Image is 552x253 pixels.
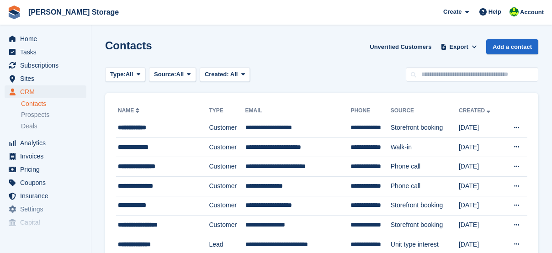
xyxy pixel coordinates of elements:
th: Type [209,104,245,118]
td: [DATE] [459,137,502,157]
td: Customer [209,176,245,196]
a: menu [5,46,86,58]
td: Storefront booking [391,216,459,235]
a: menu [5,190,86,202]
a: menu [5,59,86,72]
span: Prospects [21,111,49,119]
img: stora-icon-8386f47178a22dfd0bd8f6a31ec36ba5ce8667c1dd55bd0f319d3a0aa187defe.svg [7,5,21,19]
a: Name [118,107,141,114]
span: All [176,70,184,79]
a: menu [5,85,86,98]
a: Contacts [21,100,86,108]
span: Sites [20,72,75,85]
span: Subscriptions [20,59,75,72]
a: menu [5,150,86,163]
span: All [230,71,238,78]
a: menu [5,216,86,229]
th: Phone [350,104,390,118]
td: Phone call [391,157,459,177]
th: Email [245,104,351,118]
button: Type: All [105,67,145,82]
td: Customer [209,196,245,216]
a: Prospects [21,110,86,120]
td: Walk-in [391,137,459,157]
td: Storefront booking [391,196,459,216]
a: [PERSON_NAME] Storage [25,5,122,20]
td: Phone call [391,176,459,196]
a: menu [5,203,86,216]
span: Pricing [20,163,75,176]
span: Analytics [20,137,75,149]
td: [DATE] [459,176,502,196]
th: Source [391,104,459,118]
span: Deals [21,122,37,131]
span: Home [20,32,75,45]
button: Source: All [149,67,196,82]
a: Add a contact [486,39,538,54]
span: Help [488,7,501,16]
td: [DATE] [459,216,502,235]
td: [DATE] [459,157,502,177]
a: menu [5,137,86,149]
td: [DATE] [459,196,502,216]
span: Source: [154,70,176,79]
span: Settings [20,203,75,216]
td: [DATE] [459,118,502,138]
span: Type: [110,70,126,79]
span: Created: [205,71,229,78]
span: Coupons [20,176,75,189]
h1: Contacts [105,39,152,52]
a: Deals [21,121,86,131]
span: CRM [20,85,75,98]
span: All [126,70,133,79]
a: menu [5,176,86,189]
a: menu [5,72,86,85]
img: Claire Wilson [510,7,519,16]
a: Created [459,107,492,114]
td: Customer [209,157,245,177]
td: Customer [209,118,245,138]
span: Create [443,7,462,16]
button: Created: All [200,67,250,82]
span: Invoices [20,150,75,163]
span: Insurance [20,190,75,202]
span: Account [520,8,544,17]
span: Tasks [20,46,75,58]
span: Capital [20,216,75,229]
button: Export [439,39,479,54]
a: Unverified Customers [366,39,435,54]
a: menu [5,163,86,176]
span: Export [450,42,468,52]
td: Customer [209,137,245,157]
td: Storefront booking [391,118,459,138]
a: menu [5,32,86,45]
td: Customer [209,216,245,235]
